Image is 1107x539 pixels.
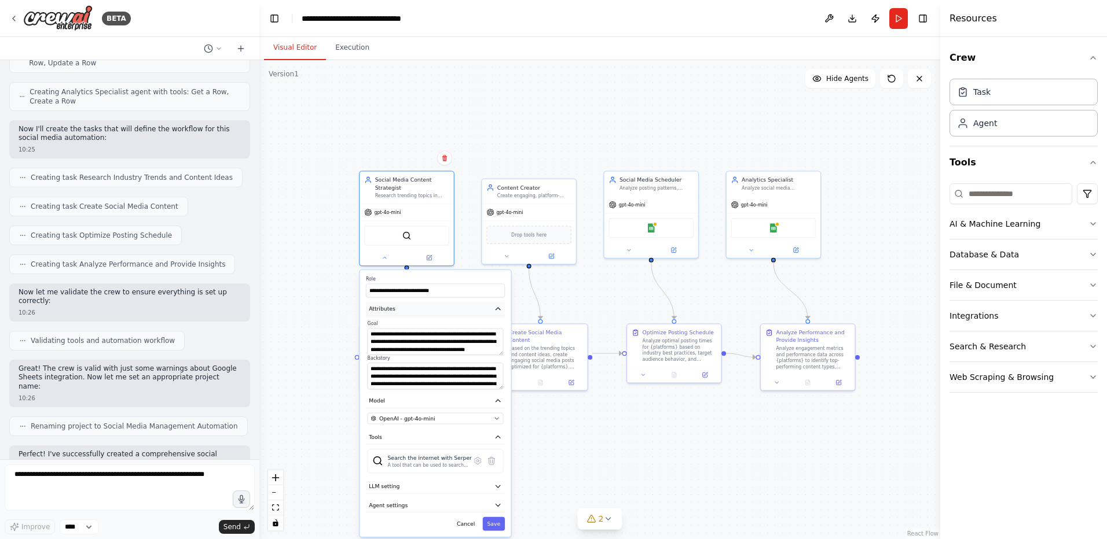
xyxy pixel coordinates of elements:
[372,455,383,466] img: SerperDevTool
[30,87,240,106] span: Creating Analytics Specialist agent with tools: Get a Row, Create a Row
[742,185,816,191] div: Analyze social media engagement metrics, track performance across {platforms}, identify top-perfo...
[374,209,401,216] span: gpt-4o-mini
[769,263,812,319] g: Edge from 42dd3393-056f-485b-a240-ae601299480d to 5366552b-be64-4ad6-a6f3-3fb7e61f8527
[219,520,255,534] button: Send
[620,176,694,184] div: Social Media Scheduler
[375,176,449,191] div: Social Media Content Strategist
[369,433,382,441] span: Tools
[268,470,283,530] div: React Flow controls
[233,490,250,508] button: Click to speak your automation idea
[471,454,485,468] button: Configure tool
[21,522,50,531] span: Improve
[950,331,1098,361] button: Search & Research
[31,422,238,431] span: Renaming project to Social Media Management Automation
[483,517,505,531] button: Save
[366,479,505,493] button: LLM setting
[368,413,504,424] button: OpenAI - gpt-4o-mini
[19,145,241,154] div: 10:25
[652,246,695,255] button: Open in side panel
[619,202,646,208] span: gpt-4o-mini
[725,171,821,259] div: Analytics SpecialistAnalyze social media engagement metrics, track performance across {platforms}...
[497,184,571,191] div: Content Creator
[379,415,435,422] span: OpenAI - gpt-4o-mini
[31,260,225,269] span: Creating task Analyze Performance and Provide Insights
[266,10,283,27] button: Hide left sidebar
[223,522,241,531] span: Send
[774,246,818,255] button: Open in side panel
[626,323,722,383] div: Optimize Posting ScheduleAnalyze optimal posting times for {platforms} based on industry best pra...
[368,355,504,361] label: Backstory
[826,74,868,83] span: Hide Agents
[493,323,588,391] div: Create Social Media ContentBased on the trending topics and content ideas, create engaging social...
[509,345,583,370] div: Based on the trending topics and content ideas, create engaging social media posts optimized for ...
[497,209,523,216] span: gpt-4o-mini
[950,270,1098,300] button: File & Document
[19,308,241,317] div: 10:26
[31,336,175,345] span: Validating tools and automation workflow
[769,223,778,232] img: Google Sheets
[647,263,678,319] g: Edge from 772c6af9-bece-4fbf-9288-5cc8ea4a1d72 to 709424a5-d6a6-4f3e-b91e-1dfb3f2f3307
[826,378,852,387] button: Open in side panel
[950,12,997,25] h4: Resources
[599,513,604,525] span: 2
[530,252,573,261] button: Open in side panel
[907,530,939,537] a: React Flow attribution
[776,328,850,344] div: Analyze Performance and Provide Insights
[973,117,997,129] div: Agent
[437,150,452,165] button: Delete node
[481,178,577,264] div: Content CreatorCreate engaging, platform-optimized social media content including posts, captions...
[741,202,768,208] span: gpt-4o-mini
[760,323,856,391] div: Analyze Performance and Provide InsightsAnalyze engagement metrics and performance data across {p...
[950,74,1098,146] div: Crew
[268,500,283,515] button: fit view
[369,305,395,312] span: Attributes
[620,185,694,191] div: Analyze posting patterns, determine optimal posting times for {platforms} based on audience engag...
[915,10,931,27] button: Hide right sidebar
[31,173,233,182] span: Creating task Research Industry Trends and Content Ideas
[366,302,505,316] button: Attributes
[525,268,544,319] g: Edge from fb558c5d-36e4-44c2-a8f8-c14b47583883 to 8b9428c3-8951-40bd-b202-3fa0a1688a67
[366,430,505,444] button: Tools
[408,253,451,263] button: Open in side panel
[326,36,379,60] button: Execution
[452,517,479,531] button: Cancel
[776,345,850,370] div: Analyze engagement metrics and performance data across {platforms} to identify top-performing con...
[369,482,399,490] span: LLM setting
[268,515,283,530] button: toggle interactivity
[973,86,991,98] div: Task
[950,146,1098,179] button: Tools
[950,42,1098,74] button: Crew
[375,193,449,200] div: Research trending topics in {industry}, analyze competitor content strategies, and develop compre...
[19,125,241,143] p: Now I'll create the tasks that will define the workflow for this social media automation:
[643,338,717,362] div: Analyze optimal posting times for {platforms} based on industry best practices, target audience b...
[31,231,172,240] span: Creating task Optimize Posting Schedule
[402,231,412,241] img: SerperDevTool
[366,394,505,408] button: Model
[369,397,385,404] span: Model
[524,378,556,387] button: No output available
[950,239,1098,269] button: Database & Data
[268,470,283,485] button: zoom in
[19,288,241,306] p: Now let me validate the crew to ensure everything is set up correctly:
[558,378,584,387] button: Open in side panel
[509,328,583,344] div: Create Social Media Content
[950,301,1098,331] button: Integrations
[791,378,824,387] button: No output available
[387,454,471,462] div: Search the internet with Serper
[232,42,250,56] button: Start a new chat
[369,501,408,509] span: Agent settings
[805,69,875,88] button: Hide Agents
[387,462,471,468] div: A tool that can be used to search the internet with a search_query. Supports different search typ...
[19,450,241,477] p: Perfect! I've successfully created a comprehensive social media management crew that handles all ...
[643,328,714,336] div: Optimize Posting Schedule
[726,349,756,361] g: Edge from 709424a5-d6a6-4f3e-b91e-1dfb3f2f3307 to 5366552b-be64-4ad6-a6f3-3fb7e61f8527
[31,202,178,211] span: Creating task Create Social Media Content
[366,276,505,282] label: Role
[23,5,93,31] img: Logo
[359,171,454,266] div: Social Media Content StrategistResearch trending topics in {industry}, analyze competitor content...
[269,69,299,79] div: Version 1
[950,179,1098,402] div: Tools
[268,485,283,500] button: zoom out
[603,171,699,259] div: Social Media SchedulerAnalyze posting patterns, determine optimal posting times for {platforms} b...
[647,223,656,232] img: Google Sheets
